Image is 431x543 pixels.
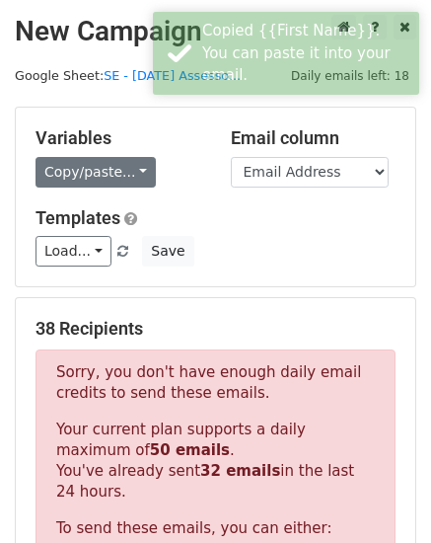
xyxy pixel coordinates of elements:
[36,318,395,340] h5: 38 Recipients
[202,20,411,87] div: Copied {{First Name}}. You can paste it into your email.
[150,441,230,459] strong: 50 emails
[231,127,396,149] h5: Email column
[56,518,375,539] p: To send these emails, you can either:
[15,15,416,48] h2: New Campaign
[15,68,241,83] small: Google Sheet:
[332,448,431,543] iframe: Chat Widget
[56,362,375,404] p: Sorry, you don't have enough daily email credits to send these emails.
[36,127,201,149] h5: Variables
[104,68,241,83] a: SE - [DATE] Assesso...
[36,236,111,267] a: Load...
[142,236,193,267] button: Save
[200,462,280,480] strong: 32 emails
[36,157,156,188] a: Copy/paste...
[56,420,375,503] p: Your current plan supports a daily maximum of . You've already sent in the last 24 hours.
[36,207,120,228] a: Templates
